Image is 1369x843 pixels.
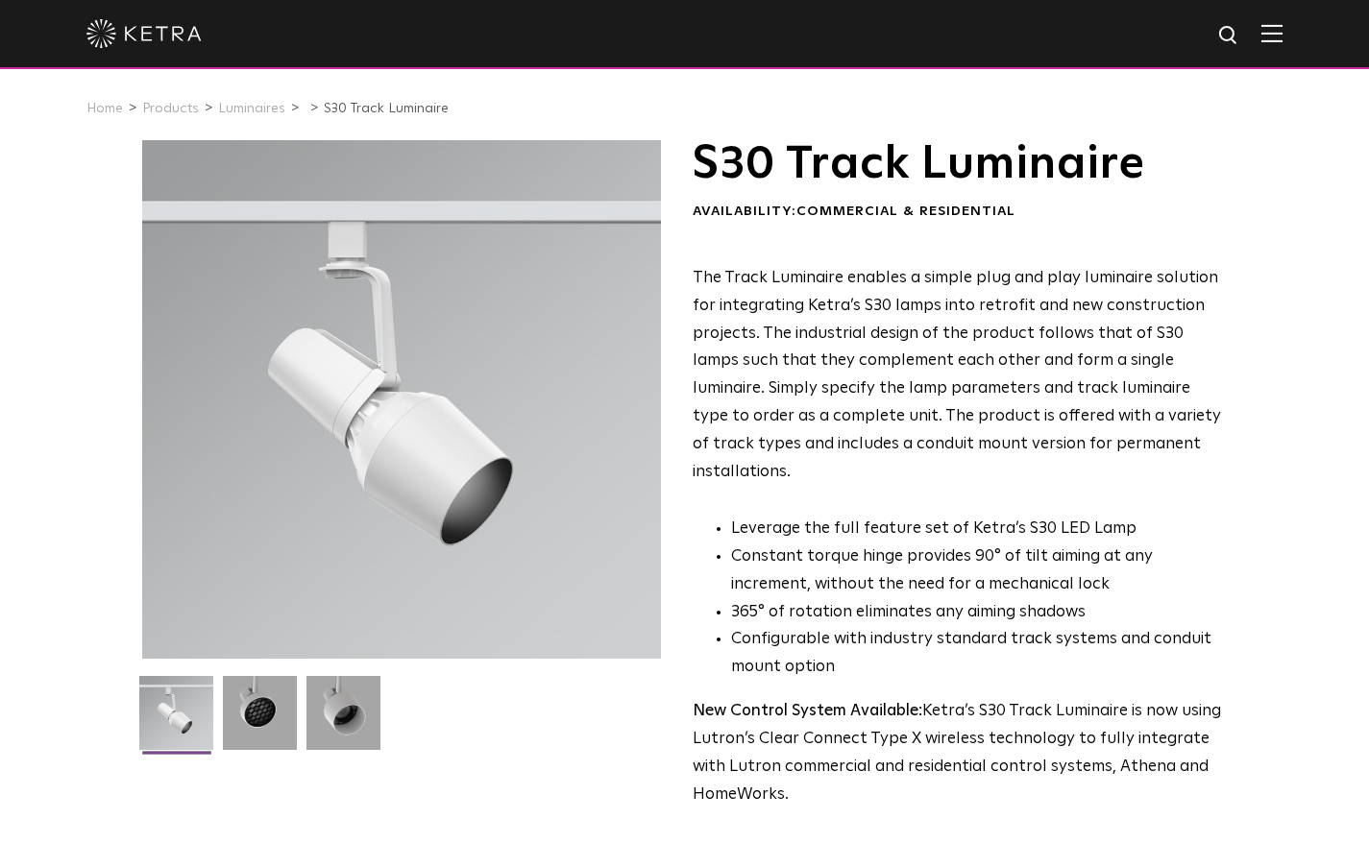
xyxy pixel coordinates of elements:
li: Configurable with industry standard track systems and conduit mount option [731,626,1222,682]
a: Luminaires [218,102,285,115]
li: 365° of rotation eliminates any aiming shadows [731,599,1222,627]
h1: S30 Track Luminaire [693,140,1222,188]
img: search icon [1217,24,1241,48]
span: Commercial & Residential [796,205,1015,218]
li: Constant torque hinge provides 90° of tilt aiming at any increment, without the need for a mechan... [731,543,1222,599]
img: ketra-logo-2019-white [86,19,202,48]
img: 3b1b0dc7630e9da69e6b [223,676,297,764]
li: Leverage the full feature set of Ketra’s S30 LED Lamp [731,516,1222,543]
img: 9e3d97bd0cf938513d6e [306,676,380,764]
img: S30-Track-Luminaire-2021-Web-Square [139,676,213,764]
span: The Track Luminaire enables a simple plug and play luminaire solution for integrating Ketra’s S30... [693,270,1221,480]
strong: New Control System Available: [693,703,922,719]
a: Home [86,102,123,115]
p: Ketra’s S30 Track Luminaire is now using Lutron’s Clear Connect Type X wireless technology to ful... [693,698,1222,809]
img: Hamburger%20Nav.svg [1261,24,1283,42]
div: Availability: [693,203,1222,222]
a: S30 Track Luminaire [324,102,449,115]
a: Products [142,102,199,115]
